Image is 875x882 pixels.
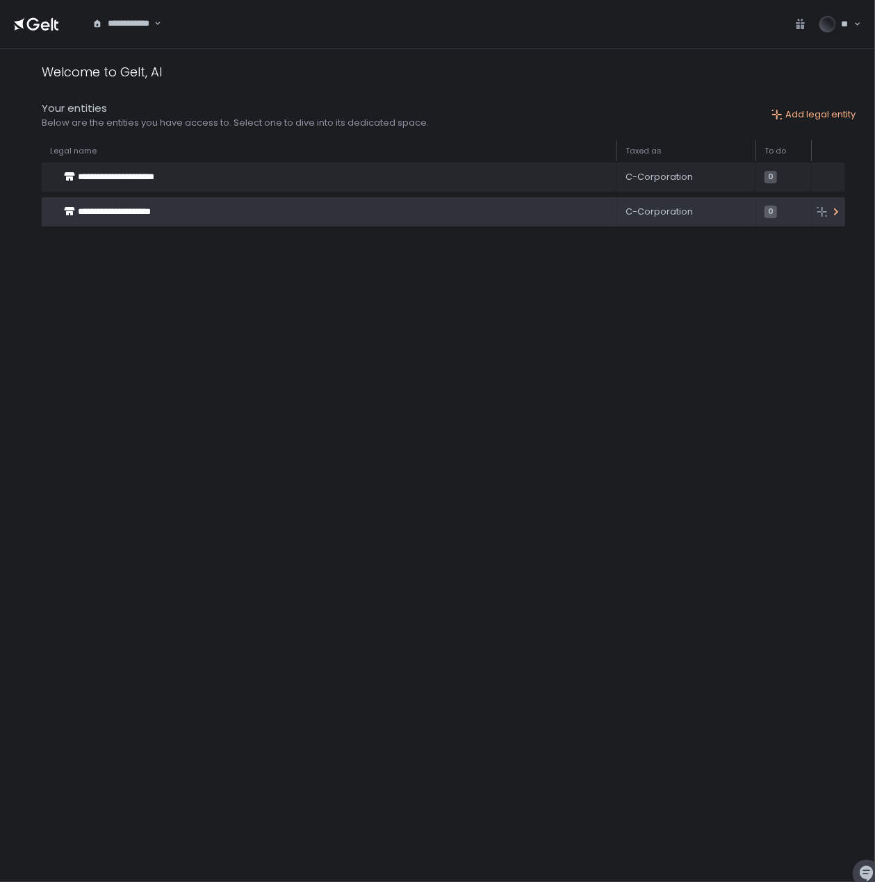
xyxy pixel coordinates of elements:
span: 0 [764,206,777,218]
div: Below are the entities you have access to. Select one to dive into its dedicated space. [42,117,429,129]
span: To do [764,146,786,156]
span: Legal name [50,146,97,156]
div: Search for option [83,10,161,38]
button: Add legal entity [771,108,856,121]
span: 0 [764,171,777,183]
div: Welcome to Gelt, Al [42,63,162,81]
div: Your entities [42,101,429,117]
span: Taxed as [625,146,662,156]
input: Search for option [92,30,153,44]
div: C-Corporation [625,171,748,183]
div: C-Corporation [625,206,748,218]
